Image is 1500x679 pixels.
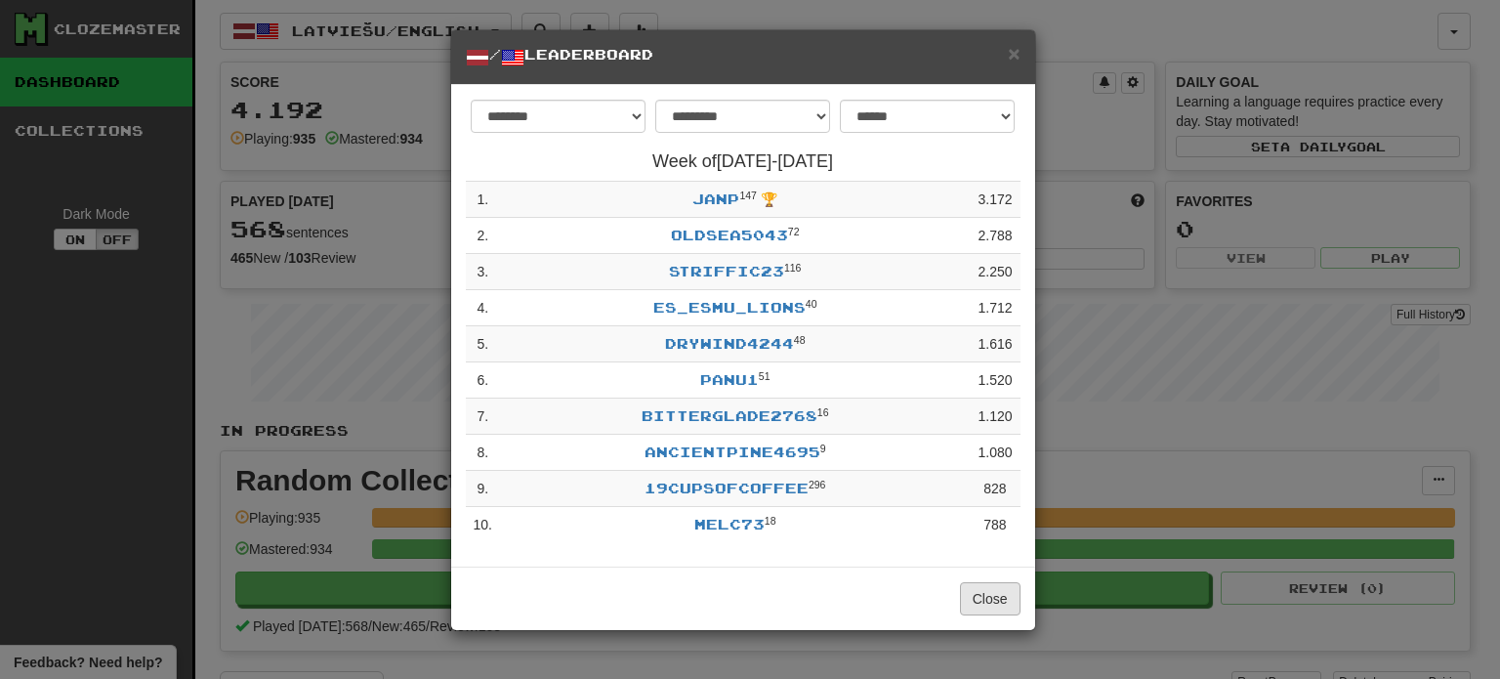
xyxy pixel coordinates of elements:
td: 1.712 [970,290,1020,326]
button: Close [960,582,1021,615]
td: 788 [970,507,1020,543]
a: OldSea5043 [671,227,788,243]
td: 2.788 [970,218,1020,254]
td: 828 [970,471,1020,507]
sup: Level 16 [817,406,829,418]
td: 7 . [466,399,500,435]
sup: Level 147 [739,190,757,201]
a: es_esmu_lions [653,299,806,316]
sup: Level 51 [759,370,771,382]
h4: Week of [DATE] - [DATE] [466,152,1021,172]
td: 10 . [466,507,500,543]
td: 1.120 [970,399,1020,435]
button: Close [1008,43,1020,64]
sup: Level 40 [806,298,817,310]
sup: Level 9 [820,443,826,454]
td: 3 . [466,254,500,290]
td: 2.250 [970,254,1020,290]
td: 3.172 [970,182,1020,218]
sup: Level 116 [784,262,802,274]
a: AncientPine4695 [645,444,820,460]
td: 6 . [466,362,500,399]
a: BitterGlade2768 [642,407,817,424]
sup: Level 18 [765,515,776,527]
h5: / Leaderboard [466,45,1021,69]
td: 8 . [466,435,500,471]
a: 19cupsofcoffee [645,480,809,496]
td: 9 . [466,471,500,507]
sup: Level 48 [794,334,806,346]
a: MelC73 [694,516,765,532]
td: 4 . [466,290,500,326]
td: 1 . [466,182,500,218]
td: 2 . [466,218,500,254]
td: 1.080 [970,435,1020,471]
a: DryWind4244 [665,335,794,352]
span: × [1008,42,1020,64]
span: 🏆 [761,191,777,207]
td: 1.520 [970,362,1020,399]
sup: Level 296 [809,479,826,490]
sup: Level 72 [788,226,800,237]
a: JanP [692,191,739,207]
a: striffic23 [669,263,784,279]
a: Panu1 [700,371,759,388]
td: 1.616 [970,326,1020,362]
td: 5 . [466,326,500,362]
